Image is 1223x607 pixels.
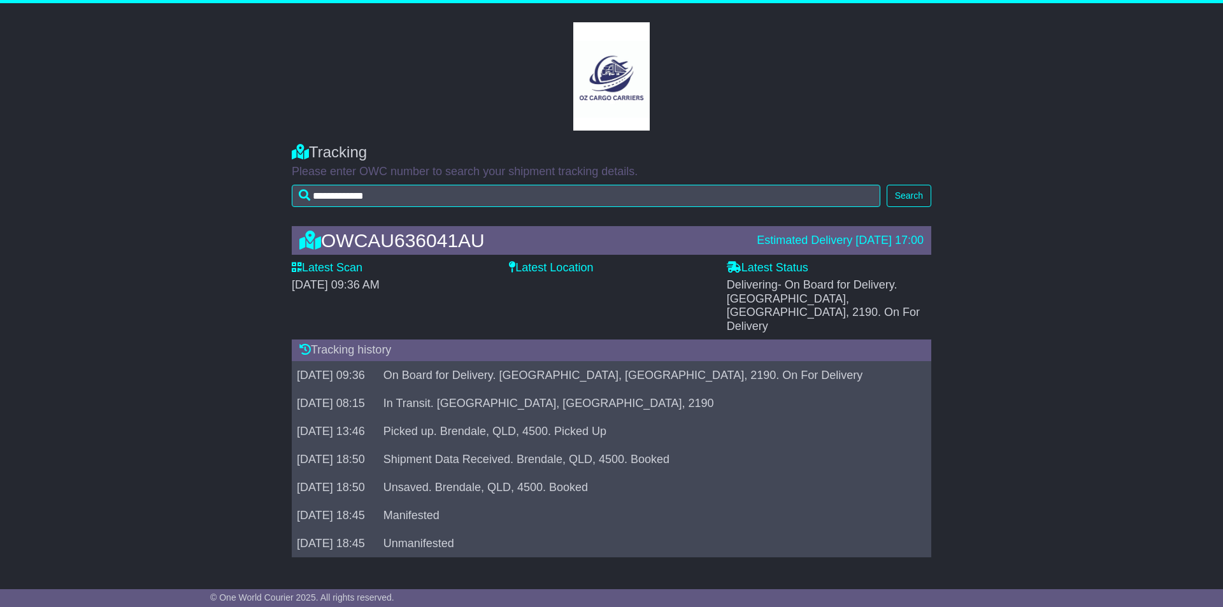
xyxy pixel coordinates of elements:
td: [DATE] 18:45 [292,529,378,557]
td: Unmanifested [378,529,920,557]
td: Manifested [378,501,920,529]
div: OWCAU636041AU [293,230,750,251]
span: © One World Courier 2025. All rights reserved. [210,592,394,603]
td: On Board for Delivery. [GEOGRAPHIC_DATA], [GEOGRAPHIC_DATA], 2190. On For Delivery [378,361,920,389]
td: [DATE] 09:36 [292,361,378,389]
span: Delivering [727,278,920,332]
td: Unsaved. Brendale, QLD, 4500. Booked [378,473,920,501]
img: GetCustomerLogo [573,22,650,131]
div: Estimated Delivery [DATE] 17:00 [757,234,924,248]
td: [DATE] 08:15 [292,389,378,417]
td: [DATE] 18:50 [292,473,378,501]
button: Search [887,185,931,207]
label: Latest Status [727,261,808,275]
td: [DATE] 13:46 [292,417,378,445]
td: Shipment Data Received. Brendale, QLD, 4500. Booked [378,445,920,473]
td: In Transit. [GEOGRAPHIC_DATA], [GEOGRAPHIC_DATA], 2190 [378,389,920,417]
td: [DATE] 18:50 [292,445,378,473]
td: [DATE] 18:45 [292,501,378,529]
div: Tracking history [292,339,931,361]
label: Latest Location [509,261,593,275]
p: Please enter OWC number to search your shipment tracking details. [292,165,931,179]
span: - On Board for Delivery. [GEOGRAPHIC_DATA], [GEOGRAPHIC_DATA], 2190. On For Delivery [727,278,920,332]
div: Tracking [292,143,931,162]
td: Picked up. Brendale, QLD, 4500. Picked Up [378,417,920,445]
label: Latest Scan [292,261,362,275]
span: [DATE] 09:36 AM [292,278,380,291]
